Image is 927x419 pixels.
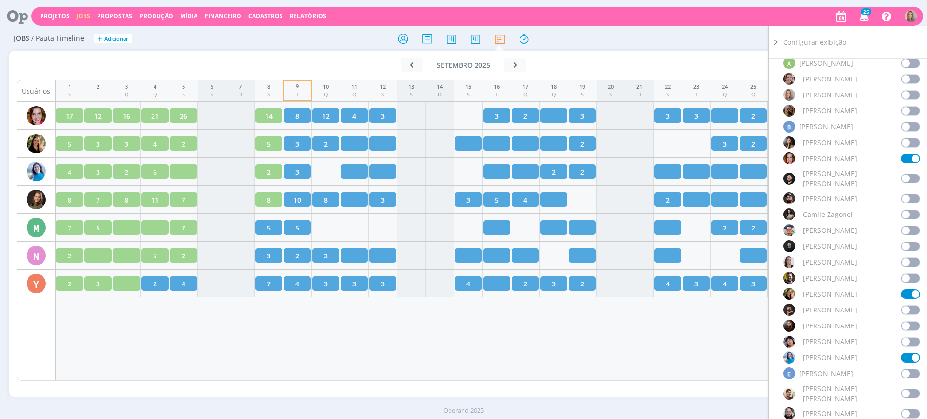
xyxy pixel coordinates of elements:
div: S [665,91,671,99]
span: 7 [182,223,185,233]
span: 3 [552,279,556,289]
img: G [783,388,795,400]
span: 5 [153,251,157,261]
span: 5 [267,223,271,233]
a: Produção [140,12,173,20]
span: [PERSON_NAME] [803,352,857,363]
span: 4 [182,279,185,289]
a: Mídia [180,12,197,20]
div: B [783,121,795,133]
span: 3 [751,279,755,289]
span: 3 [381,111,385,121]
span: 2 [751,111,755,121]
div: A [783,57,795,69]
div: 23 [693,83,699,91]
div: T [97,91,99,99]
div: 1 [68,83,71,91]
span: 3 [666,111,670,121]
img: A [783,105,795,117]
span: 2 [68,279,71,289]
span: 2 [751,139,755,149]
span: [PERSON_NAME] [803,305,857,315]
div: N [27,246,46,265]
img: D [783,304,795,316]
span: [PERSON_NAME] [803,289,857,299]
img: A [783,73,795,85]
span: [PERSON_NAME] [803,106,857,116]
div: 5 [182,83,185,91]
div: D [636,91,642,99]
span: [PERSON_NAME] [803,225,857,235]
div: 20 [608,83,614,91]
span: 16 [123,111,130,121]
button: Jobs [73,13,93,20]
span: 4 [666,279,670,289]
span: 2 [324,139,328,149]
span: 2 [68,251,71,261]
div: 15 [465,83,471,91]
div: S [68,91,71,99]
span: Cadastros [248,12,283,20]
a: Financeiro [205,12,241,20]
div: Q [153,91,157,99]
div: 3 [125,83,129,91]
span: 2 [182,139,185,149]
span: [PERSON_NAME] [803,74,857,84]
div: Q [125,91,129,99]
span: 2 [267,167,271,177]
span: 3 [694,111,698,121]
div: Q [750,91,756,99]
span: 2 [580,139,584,149]
span: 5 [267,139,271,149]
div: 17 [522,83,528,91]
span: 3 [694,279,698,289]
div: 2 [97,83,99,91]
div: S [211,91,213,99]
img: E [27,162,46,181]
span: [PERSON_NAME] [803,137,857,148]
div: T [296,91,299,99]
span: 2 [523,279,527,289]
span: [PERSON_NAME] [803,257,857,267]
span: [PERSON_NAME] [803,241,857,251]
span: 12 [94,111,102,121]
div: S [579,91,585,99]
div: Q [323,91,329,99]
div: S [465,91,471,99]
span: 3 [324,279,328,289]
span: 3 [96,279,100,289]
span: 2 [723,223,727,233]
span: / Pauta Timeline [31,34,84,42]
img: C [783,288,795,300]
div: M [27,218,46,237]
img: A [783,89,795,101]
div: 4 [153,83,157,91]
div: 10 [323,83,329,91]
button: Cadastros [245,13,286,20]
span: 4 [295,279,299,289]
a: Relatórios [290,12,326,20]
span: 8 [295,111,299,121]
span: 6 [153,167,157,177]
div: 14 [437,83,443,91]
div: 9 [296,82,299,91]
div: 16 [494,83,500,91]
img: C [783,224,795,236]
div: D [437,91,443,99]
div: E [783,367,795,379]
span: 3 [96,167,100,177]
button: Relatórios [287,13,329,20]
img: A [905,10,917,22]
img: B [783,136,795,149]
span: 26 [180,111,187,121]
span: 7 [68,223,71,233]
span: Adicionar [104,36,128,42]
span: [PERSON_NAME] [803,337,857,347]
div: S [608,91,614,99]
div: 8 [267,83,270,91]
button: 25 [854,8,873,25]
div: Q [551,91,557,99]
button: Produção [137,13,176,20]
span: [PERSON_NAME] [803,321,857,331]
span: Propostas [97,12,132,20]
